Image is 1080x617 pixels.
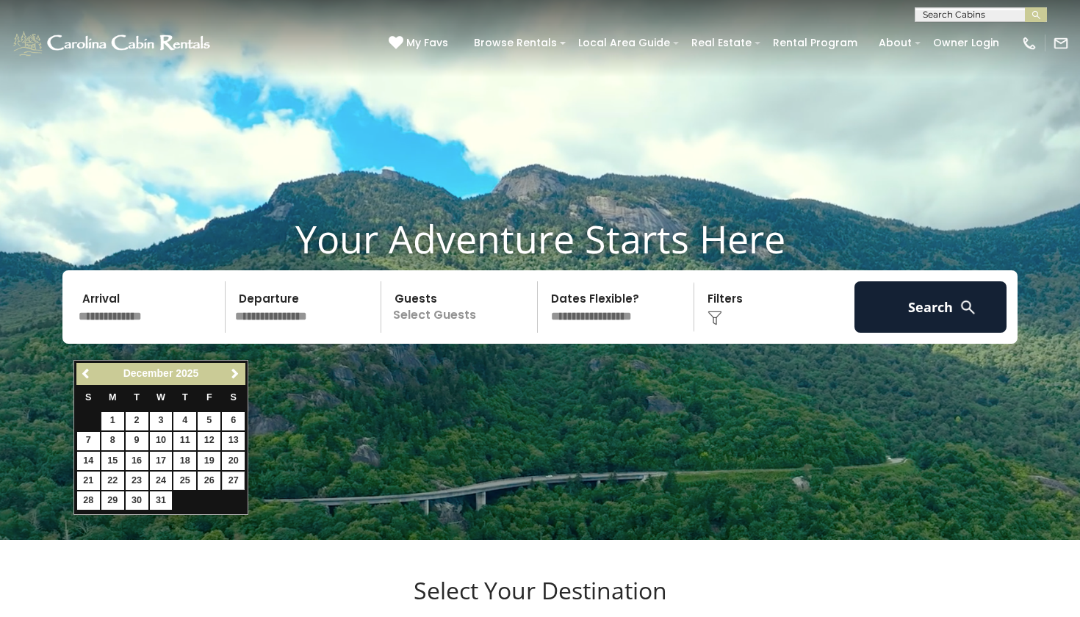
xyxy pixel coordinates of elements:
[101,432,124,450] a: 8
[81,368,93,380] span: Previous
[173,412,196,430] a: 4
[77,472,100,490] a: 21
[77,491,100,510] a: 28
[871,32,919,54] a: About
[1053,35,1069,51] img: mail-regular-white.png
[222,472,245,490] a: 27
[126,472,148,490] a: 23
[406,35,448,51] span: My Favs
[182,392,188,403] span: Thursday
[150,412,173,430] a: 3
[11,29,215,58] img: White-1-1-2.png
[926,32,1007,54] a: Owner Login
[229,368,241,380] span: Next
[198,412,220,430] a: 5
[126,432,148,450] a: 9
[386,281,537,333] p: Select Guests
[173,472,196,490] a: 25
[134,392,140,403] span: Tuesday
[222,432,245,450] a: 13
[101,472,124,490] a: 22
[77,432,100,450] a: 7
[101,452,124,470] a: 15
[1021,35,1037,51] img: phone-regular-white.png
[226,365,244,383] a: Next
[222,412,245,430] a: 6
[854,281,1007,333] button: Search
[173,432,196,450] a: 11
[150,491,173,510] a: 31
[467,32,564,54] a: Browse Rentals
[101,412,124,430] a: 1
[150,432,173,450] a: 10
[176,367,198,379] span: 2025
[766,32,865,54] a: Rental Program
[156,392,165,403] span: Wednesday
[959,298,977,317] img: search-regular-white.png
[231,392,237,403] span: Saturday
[123,367,173,379] span: December
[198,472,220,490] a: 26
[150,452,173,470] a: 17
[78,365,96,383] a: Previous
[571,32,677,54] a: Local Area Guide
[206,392,212,403] span: Friday
[222,452,245,470] a: 20
[198,452,220,470] a: 19
[101,491,124,510] a: 29
[77,452,100,470] a: 14
[684,32,759,54] a: Real Estate
[150,472,173,490] a: 24
[109,392,117,403] span: Monday
[198,432,220,450] a: 12
[126,491,148,510] a: 30
[11,216,1069,261] h1: Your Adventure Starts Here
[126,452,148,470] a: 16
[85,392,91,403] span: Sunday
[708,311,722,325] img: filter--v1.png
[389,35,452,51] a: My Favs
[173,452,196,470] a: 18
[126,412,148,430] a: 2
